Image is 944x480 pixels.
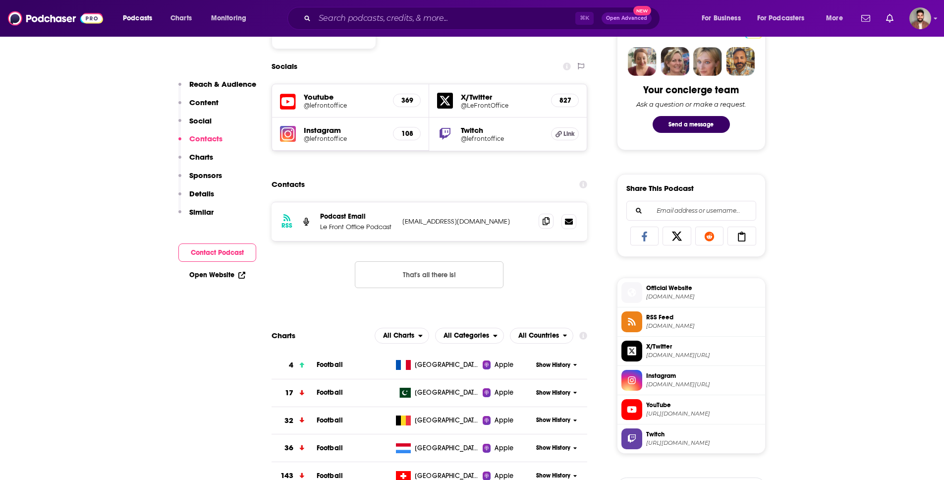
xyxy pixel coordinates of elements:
a: X/Twitter[DOMAIN_NAME][URL] [621,341,761,361]
div: Search podcasts, credits, & more... [297,7,669,30]
p: Podcast Email [320,212,394,221]
button: Show profile menu [909,7,931,29]
a: Show notifications dropdown [882,10,897,27]
span: Apple [495,443,513,453]
button: Sponsors [178,171,222,189]
button: Contacts [178,134,222,152]
a: Apple [483,388,533,398]
span: Apple [495,388,513,398]
span: Monitoring [211,11,246,25]
h5: Youtube [304,92,386,102]
a: [GEOGRAPHIC_DATA] [392,416,483,425]
img: Sydney Profile [628,47,657,76]
h5: @LeFrontOffice [461,102,543,109]
span: ⌘ K [575,12,594,25]
button: open menu [510,328,574,344]
span: Luxembourg [415,443,479,453]
p: Content [189,98,219,107]
span: https://www.twitch.tv/lefrontoffice [646,439,761,447]
a: Copy Link [727,227,756,245]
span: Show History [536,472,570,480]
img: Podchaser - Follow, Share and Rate Podcasts [8,9,103,28]
p: Le Front Office Podcast [320,223,394,231]
a: Football [317,360,343,369]
p: Details [189,189,214,198]
span: All Countries [518,332,559,339]
h5: 369 [401,96,412,105]
button: open menu [204,10,259,26]
a: Football [317,472,343,480]
button: Show History [533,361,580,369]
button: Reach & Audience [178,79,256,98]
span: Instagram [646,371,761,380]
a: Apple [483,416,533,425]
a: Share on Facebook [630,227,659,245]
a: Football [317,444,343,452]
h5: 108 [401,129,412,138]
button: Open AdvancedNew [602,12,652,24]
a: [GEOGRAPHIC_DATA] [392,388,483,398]
h2: Platforms [375,328,429,344]
span: instagram.com/lefrontoffice [646,381,761,388]
button: open menu [751,10,819,26]
span: YouTube [646,401,761,410]
input: Email address or username... [635,201,748,220]
a: Apple [483,443,533,453]
a: Share on X/Twitter [663,227,691,245]
button: Show History [533,472,580,480]
a: RSS Feed[DOMAIN_NAME] [621,311,761,332]
h3: 36 [284,442,293,454]
button: Charts [178,152,213,171]
button: Show History [533,444,580,452]
a: Twitch[URL][DOMAIN_NAME] [621,428,761,449]
span: Belgium [415,416,479,425]
span: France [415,360,479,370]
h5: @lefrontoffice [461,135,543,142]
h2: Socials [272,57,297,76]
a: Link [551,127,579,140]
span: Twitch [646,430,761,439]
span: Show History [536,416,570,424]
span: Official Website [646,284,761,293]
img: Jon Profile [726,47,755,76]
button: open menu [375,328,429,344]
p: Similar [189,207,214,217]
span: Show History [536,389,570,397]
h3: 17 [285,387,293,399]
h3: Share This Podcast [626,183,694,193]
span: bento.me [646,293,761,300]
a: Football [317,388,343,397]
button: Social [178,116,212,134]
span: X/Twitter [646,342,761,351]
span: RSS Feed [646,313,761,322]
span: Show History [536,361,570,369]
a: [GEOGRAPHIC_DATA] [392,360,483,370]
button: Similar [178,207,214,226]
img: Barbara Profile [661,47,689,76]
a: @lefrontoffice [304,102,386,109]
a: YouTube[URL][DOMAIN_NAME] [621,399,761,420]
h5: @lefrontoffice [304,135,386,142]
span: https://www.youtube.com/@lefrontoffice [646,410,761,418]
div: Ask a question or make a request. [636,100,746,108]
button: Show History [533,416,580,424]
img: iconImage [280,126,296,142]
h3: RSS [281,222,292,230]
button: open menu [819,10,855,26]
a: Instagram[DOMAIN_NAME][URL] [621,370,761,391]
h2: Countries [510,328,574,344]
p: Sponsors [189,171,222,180]
span: Apple [495,416,513,425]
span: anchor.fm [646,322,761,330]
span: Podcasts [123,11,152,25]
button: open menu [116,10,165,26]
span: Open Advanced [606,16,647,21]
a: 4 [272,352,317,379]
input: Search podcasts, credits, & more... [315,10,575,26]
span: Link [563,130,575,138]
span: All Charts [383,332,414,339]
span: New [633,6,651,15]
h2: Charts [272,331,295,340]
